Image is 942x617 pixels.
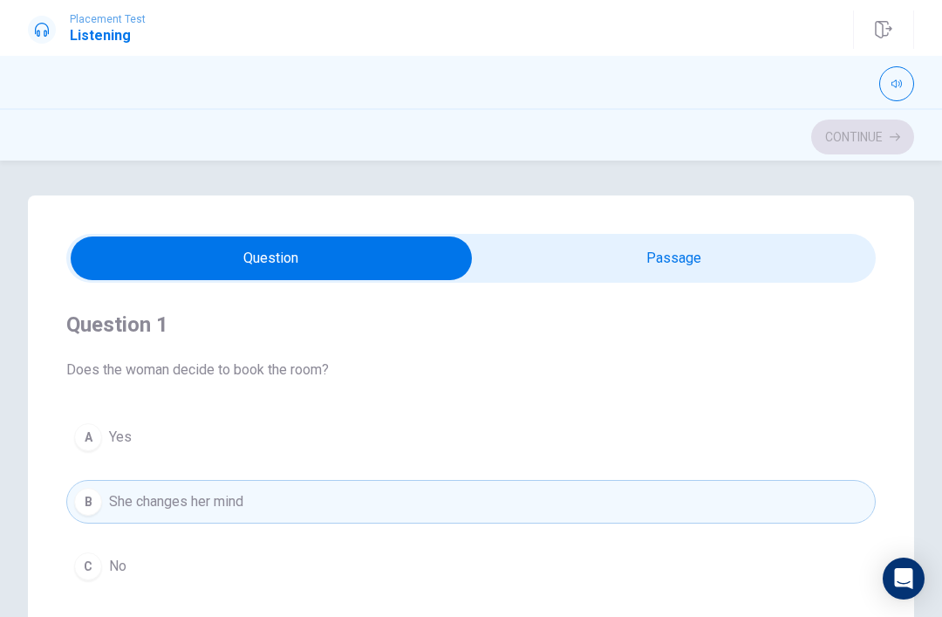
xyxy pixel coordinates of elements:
span: Yes [109,427,132,448]
button: AYes [66,415,876,459]
button: CNo [66,545,876,588]
div: C [74,552,102,580]
div: A [74,423,102,451]
span: She changes her mind [109,491,243,512]
h1: Listening [70,25,146,46]
div: Open Intercom Messenger [883,558,925,600]
span: Does the woman decide to book the room? [66,360,876,380]
h4: Question 1 [66,311,876,339]
div: B [74,488,102,516]
span: Placement Test [70,13,146,25]
span: No [109,556,126,577]
button: BShe changes her mind [66,480,876,524]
